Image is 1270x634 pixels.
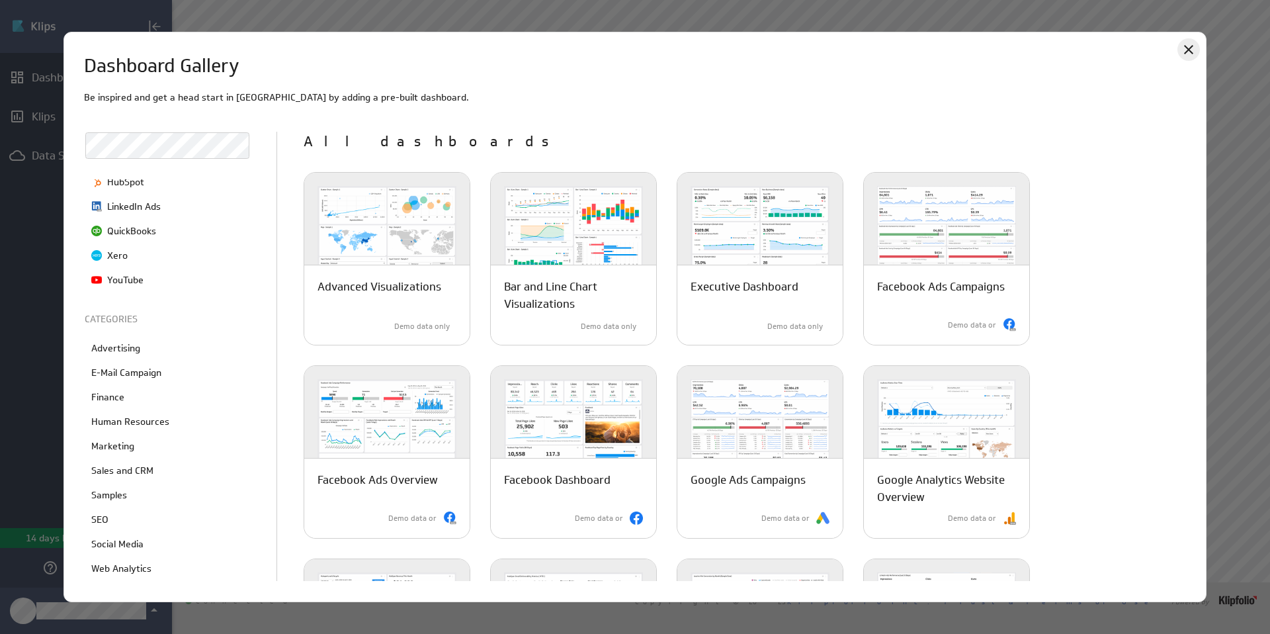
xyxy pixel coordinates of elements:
[91,201,102,212] img: image1858912082062294012.png
[677,173,843,292] img: executive_dashboard-light-600x400.png
[1177,38,1200,61] div: Close
[948,320,996,331] p: Demo data or
[504,472,611,488] p: Facebook Dashboard
[91,226,102,236] img: image5502353411254158712.png
[575,513,623,524] p: Demo data or
[317,472,438,488] p: Facebook Ads Overview
[864,173,1029,292] img: facebook_ads_campaigns-light-600x400.png
[91,415,169,429] p: Human Resources
[107,200,161,214] p: LinkedIn Ads
[388,513,437,524] p: Demo data or
[948,513,996,524] p: Demo data or
[504,279,643,312] p: Bar and Line Chart Visualizations
[877,472,1016,505] p: Google Analytics Website Overview
[1003,318,1016,332] img: Facebook Ads
[304,173,470,292] img: advanced_visualizations-light-600x400.png
[91,464,153,478] p: Sales and CRM
[581,321,636,332] p: Demo data only
[91,439,134,453] p: Marketing
[491,173,656,292] img: bar_line_chart-light-600x400.png
[84,52,239,80] h1: Dashboard Gallery
[91,250,102,261] img: image3155776258136118639.png
[767,321,823,332] p: Demo data only
[91,513,108,527] p: SEO
[107,249,128,263] p: Xero
[304,366,470,485] img: facebook_ads_dashboard-light-600x400.png
[443,512,456,525] img: Facebook Ads
[491,366,656,485] img: facebook_dashboard-light-600x400.png
[304,132,1185,153] p: All dashboards
[91,562,151,576] p: Web Analytics
[91,366,161,380] p: E-Mail Campaign
[91,537,144,551] p: Social Media
[91,341,140,355] p: Advertising
[91,488,127,502] p: Samples
[691,472,806,488] p: Google Ads Campaigns
[691,279,798,295] p: Executive Dashboard
[85,312,243,326] p: CATEGORIES
[630,512,643,525] img: Facebook
[91,177,102,187] img: image4788249492605619304.png
[394,321,450,332] p: Demo data only
[877,279,1005,295] p: Facebook Ads Campaigns
[677,366,843,485] img: google_ads_performance-light-600x400.png
[761,513,810,524] p: Demo data or
[816,512,829,525] img: Google Ads
[864,366,1029,485] img: ga_website_overview-light-600x400.png
[107,224,156,238] p: QuickBooks
[91,275,102,285] img: image7114667537295097211.png
[1003,512,1016,525] img: Google Analytics 4
[84,91,1186,105] p: Be inspired and get a head start in [GEOGRAPHIC_DATA] by adding a pre-built dashboard.
[91,390,124,404] p: Finance
[317,279,441,295] p: Advanced Visualizations
[107,273,144,287] p: YouTube
[107,175,144,189] p: HubSpot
